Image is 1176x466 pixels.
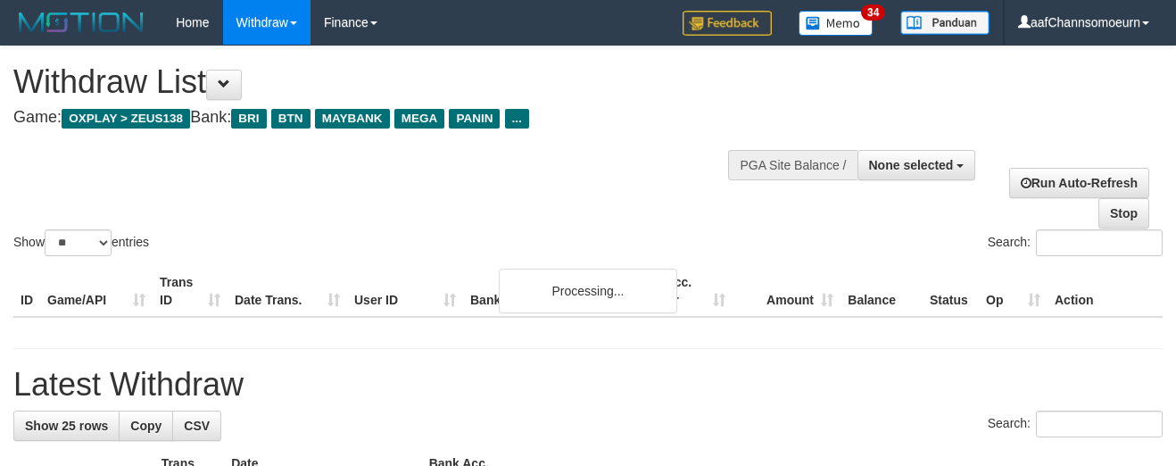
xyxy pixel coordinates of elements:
img: panduan.png [900,11,990,35]
th: Balance [841,266,923,317]
img: Button%20Memo.svg [799,11,874,36]
span: ... [505,109,529,129]
label: Show entries [13,229,149,256]
span: None selected [869,158,954,172]
img: MOTION_logo.png [13,9,149,36]
th: Amount [733,266,841,317]
a: Run Auto-Refresh [1009,168,1149,198]
span: Copy [130,419,161,433]
a: Show 25 rows [13,411,120,441]
th: Action [1048,266,1163,317]
h4: Game: Bank: [13,109,766,127]
div: PGA Site Balance / [728,150,857,180]
span: 34 [861,4,885,21]
button: None selected [857,150,976,180]
th: Bank Acc. Number [625,266,733,317]
h1: Latest Withdraw [13,367,1163,403]
span: MEGA [394,109,445,129]
span: MAYBANK [315,109,390,129]
span: OXPLAY > ZEUS138 [62,109,190,129]
div: Processing... [499,269,677,313]
label: Search: [988,411,1163,437]
input: Search: [1036,411,1163,437]
th: Op [979,266,1048,317]
span: PANIN [449,109,500,129]
th: Game/API [40,266,153,317]
select: Showentries [45,229,112,256]
th: Date Trans. [228,266,347,317]
label: Search: [988,229,1163,256]
th: Bank Acc. Name [463,266,625,317]
th: Trans ID [153,266,228,317]
h1: Withdraw List [13,64,766,100]
span: Show 25 rows [25,419,108,433]
th: ID [13,266,40,317]
a: Stop [1098,198,1149,229]
img: Feedback.jpg [683,11,772,36]
span: BTN [271,109,311,129]
th: User ID [347,266,463,317]
span: CSV [184,419,210,433]
span: BRI [231,109,266,129]
a: Copy [119,411,173,441]
a: CSV [172,411,221,441]
th: Status [923,266,979,317]
input: Search: [1036,229,1163,256]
